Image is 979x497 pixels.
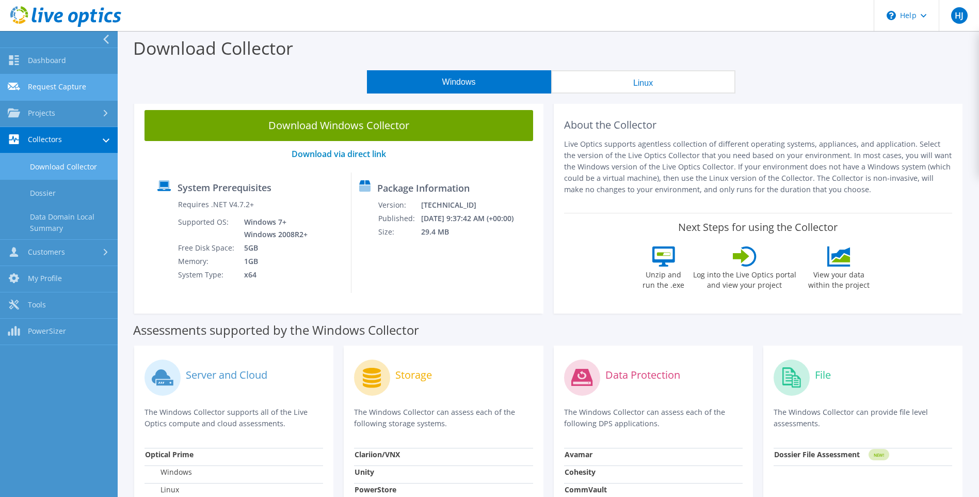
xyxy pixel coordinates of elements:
[887,11,896,20] svg: \n
[378,225,421,239] td: Size:
[421,212,527,225] td: [DATE] 9:37:42 AM (+00:00)
[421,225,527,239] td: 29.4 MB
[367,70,551,94] button: Windows
[640,267,687,290] label: Unzip and run the .exe
[236,268,310,282] td: x64
[178,241,236,255] td: Free Disk Space:
[355,485,396,494] strong: PowerStore
[564,119,953,131] h2: About the Collector
[178,215,236,241] td: Supported OS:
[236,255,310,268] td: 1GB
[378,212,421,225] td: Published:
[564,407,743,429] p: The Windows Collector can assess each of the following DPS applications.
[145,407,323,429] p: The Windows Collector supports all of the Live Optics compute and cloud assessments.
[355,467,374,477] strong: Unity
[133,325,419,335] label: Assessments supported by the Windows Collector
[693,267,797,290] label: Log into the Live Optics portal and view your project
[178,268,236,282] td: System Type:
[774,407,952,429] p: The Windows Collector can provide file level assessments.
[236,215,310,241] td: Windows 7+ Windows 2008R2+
[565,467,596,477] strong: Cohesity
[565,485,607,494] strong: CommVault
[145,110,533,141] a: Download Windows Collector
[133,36,293,60] label: Download Collector
[178,199,254,210] label: Requires .NET V4.7.2+
[145,449,194,459] strong: Optical Prime
[355,449,400,459] strong: Clariion/VNX
[186,370,267,380] label: Server and Cloud
[377,183,470,193] label: Package Information
[178,255,236,268] td: Memory:
[774,449,860,459] strong: Dossier File Assessment
[678,221,838,234] label: Next Steps for using the Collector
[551,70,735,94] button: Linux
[421,198,527,212] td: [TECHNICAL_ID]
[564,138,953,195] p: Live Optics supports agentless collection of different operating systems, appliances, and applica...
[292,148,386,160] a: Download via direct link
[395,370,432,380] label: Storage
[605,370,680,380] label: Data Protection
[873,452,884,458] tspan: NEW!
[178,182,271,193] label: System Prerequisites
[951,7,968,24] span: HJ
[815,370,831,380] label: File
[802,267,876,290] label: View your data within the project
[236,241,310,255] td: 5GB
[145,467,192,477] label: Windows
[378,198,421,212] td: Version:
[565,449,592,459] strong: Avamar
[145,485,179,495] label: Linux
[354,407,533,429] p: The Windows Collector can assess each of the following storage systems.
